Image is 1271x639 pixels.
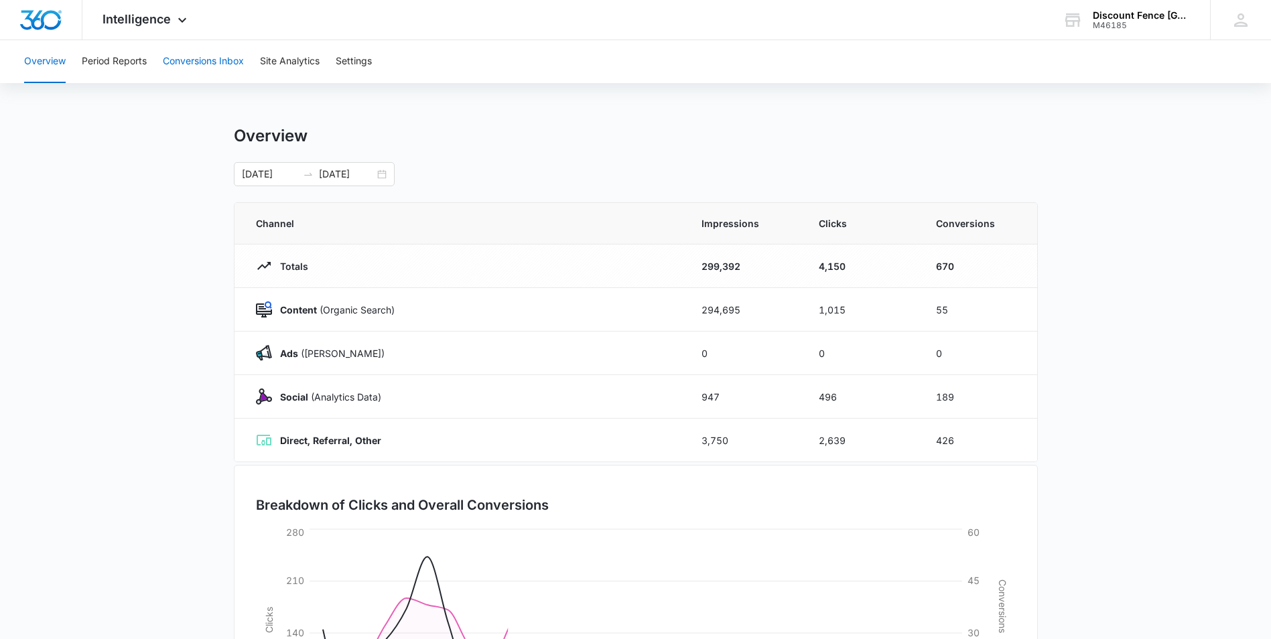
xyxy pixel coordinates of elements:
td: 189 [920,375,1037,419]
button: Period Reports [82,40,147,83]
tspan: 30 [967,627,980,638]
td: 294,695 [685,288,803,332]
td: 299,392 [685,244,803,288]
input: Start date [242,167,297,182]
span: Channel [256,216,669,230]
td: 2,639 [803,419,920,462]
button: Settings [336,40,372,83]
button: Conversions Inbox [163,40,244,83]
img: Content [256,301,272,317]
strong: Social [280,391,308,403]
button: Site Analytics [260,40,320,83]
span: Intelligence [103,12,171,26]
tspan: 280 [286,526,304,538]
tspan: 140 [286,627,304,638]
span: Impressions [701,216,787,230]
tspan: Conversions [997,579,1008,633]
span: swap-right [303,169,314,180]
p: Totals [272,259,308,273]
td: 1,015 [803,288,920,332]
img: Ads [256,345,272,361]
td: 0 [685,332,803,375]
p: ([PERSON_NAME]) [272,346,385,360]
input: End date [319,167,375,182]
button: Overview [24,40,66,83]
span: Conversions [936,216,1016,230]
td: 55 [920,288,1037,332]
strong: Content [280,304,317,315]
div: account name [1093,10,1191,21]
td: 4,150 [803,244,920,288]
td: 426 [920,419,1037,462]
td: 0 [920,332,1037,375]
p: (Organic Search) [272,303,395,317]
span: Clicks [819,216,904,230]
td: 670 [920,244,1037,288]
tspan: Clicks [263,607,274,633]
span: to [303,169,314,180]
tspan: 60 [967,526,980,538]
tspan: 210 [286,575,304,586]
td: 496 [803,375,920,419]
strong: Ads [280,348,298,359]
td: 947 [685,375,803,419]
tspan: 45 [967,575,980,586]
div: account id [1093,21,1191,30]
p: (Analytics Data) [272,390,381,404]
strong: Direct, Referral, Other [280,435,381,446]
td: 3,750 [685,419,803,462]
h1: Overview [234,126,308,146]
img: Social [256,388,272,405]
h3: Breakdown of Clicks and Overall Conversions [256,495,549,515]
td: 0 [803,332,920,375]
